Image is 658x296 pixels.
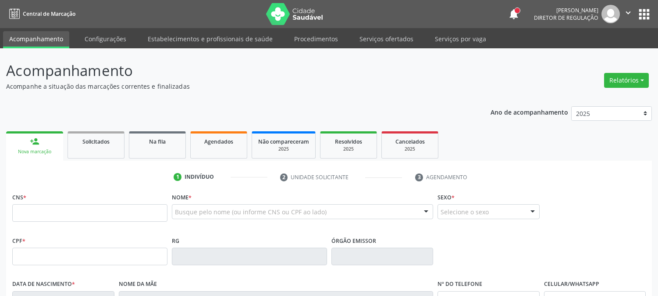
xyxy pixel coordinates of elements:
[429,31,492,47] a: Serviços por vaga
[437,278,482,291] label: Nº do Telefone
[331,234,376,248] label: Órgão emissor
[12,191,26,204] label: CNS
[119,278,157,291] label: Nome da mãe
[353,31,420,47] a: Serviços ofertados
[388,146,432,152] div: 2025
[534,7,598,14] div: [PERSON_NAME]
[601,5,620,23] img: img
[6,60,458,82] p: Acompanhamento
[6,82,458,91] p: Acompanhe a situação das marcações correntes e finalizadas
[23,10,75,18] span: Central de Marcação
[534,14,598,22] span: Diretor de regulação
[185,173,214,181] div: Indivíduo
[142,31,279,47] a: Estabelecimentos e profissionais de saúde
[258,146,309,152] div: 2025
[149,138,166,145] span: Na fila
[491,106,568,117] p: Ano de acompanhamento
[508,8,520,20] button: notifications
[258,138,309,145] span: Não compareceram
[82,138,110,145] span: Solicitados
[395,138,425,145] span: Cancelados
[604,73,649,88] button: Relatórios
[6,7,75,21] a: Central de Marcação
[623,8,633,18] i: 
[204,138,233,145] span: Agendados
[544,278,599,291] label: Celular/WhatsApp
[637,7,652,22] button: apps
[288,31,344,47] a: Procedimentos
[12,148,57,155] div: Nova marcação
[174,173,181,181] div: 1
[12,278,75,291] label: Data de nascimento
[3,31,69,48] a: Acompanhamento
[335,138,362,145] span: Resolvidos
[172,234,179,248] label: RG
[441,207,489,217] span: Selecione o sexo
[327,146,370,152] div: 2025
[78,31,132,47] a: Configurações
[175,207,327,217] span: Busque pelo nome (ou informe CNS ou CPF ao lado)
[12,234,25,248] label: CPF
[30,137,39,146] div: person_add
[620,5,637,23] button: 
[437,191,455,204] label: Sexo
[172,191,192,204] label: Nome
